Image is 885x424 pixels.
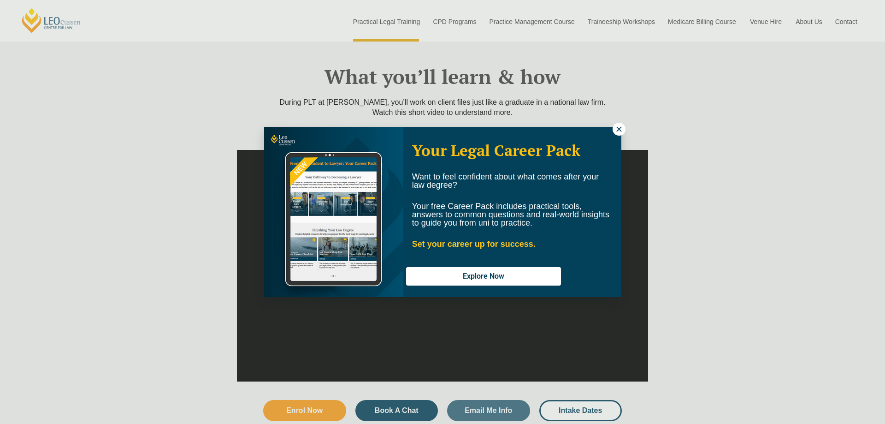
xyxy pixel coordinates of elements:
span: Want to feel confident about what comes after your law degree? [412,172,599,190]
img: Woman in yellow blouse holding folders looking to the right and smiling [264,127,403,297]
strong: Set your career up for success. [412,239,536,249]
span: Your free Career Pack includes practical tools, answers to common questions and real-world insigh... [412,202,609,227]
span: Your Legal Career Pack [412,140,580,160]
button: Explore Now [406,267,561,286]
button: Close [613,123,625,136]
